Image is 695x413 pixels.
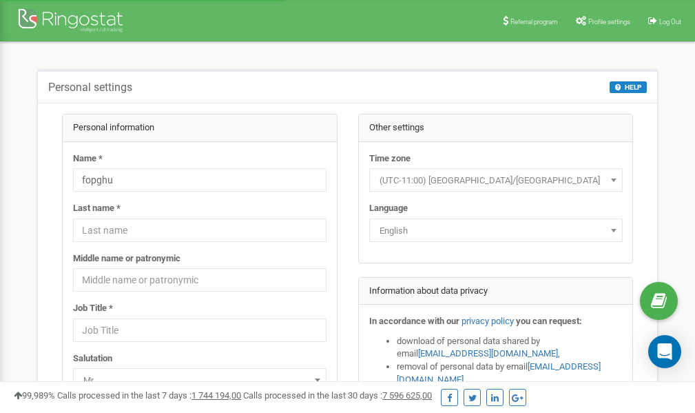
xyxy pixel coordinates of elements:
span: Referral program [510,18,558,26]
div: Other settings [359,114,633,142]
input: Last name [73,219,326,242]
u: 1 744 194,00 [191,390,241,401]
li: download of personal data shared by email , [397,335,623,361]
li: removal of personal data by email , [397,361,623,386]
span: Calls processed in the last 7 days : [57,390,241,401]
label: Salutation [73,352,112,365]
div: Open Intercom Messenger [648,335,681,368]
button: HELP [610,81,647,93]
input: Name [73,168,326,192]
label: Time zone [369,152,411,165]
input: Middle name or patronymic [73,268,326,292]
input: Job Title [73,319,326,342]
span: Profile settings [588,18,630,26]
label: Name * [73,152,103,165]
u: 7 596 625,00 [382,390,432,401]
span: Mr. [73,368,326,392]
strong: you can request: [516,316,582,326]
div: Personal information [63,114,337,142]
span: English [369,219,623,242]
label: Job Title * [73,302,113,315]
span: English [374,221,618,241]
strong: In accordance with our [369,316,459,326]
span: 99,989% [14,390,55,401]
span: (UTC-11:00) Pacific/Midway [369,168,623,192]
span: Calls processed in the last 30 days : [243,390,432,401]
span: (UTC-11:00) Pacific/Midway [374,171,618,190]
span: Log Out [659,18,681,26]
div: Information about data privacy [359,278,633,305]
label: Last name * [73,202,121,215]
label: Language [369,202,408,215]
h5: Personal settings [48,81,132,94]
span: Mr. [78,371,322,390]
a: privacy policy [461,316,514,326]
label: Middle name or patronymic [73,252,180,265]
a: [EMAIL_ADDRESS][DOMAIN_NAME] [418,348,558,359]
